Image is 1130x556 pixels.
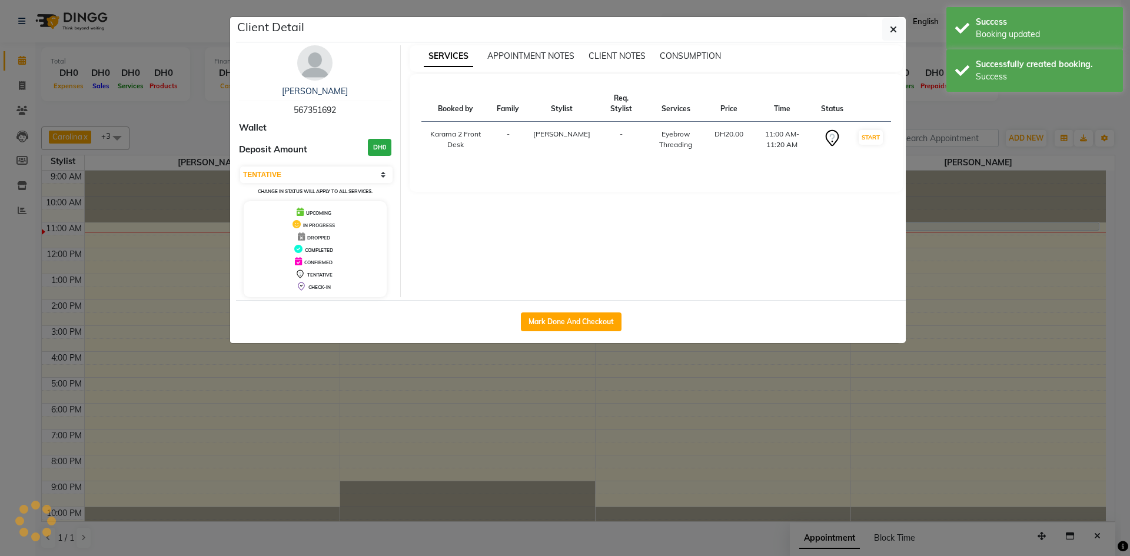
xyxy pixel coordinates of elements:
[814,86,850,122] th: Status
[239,143,307,157] span: Deposit Amount
[237,18,304,36] h5: Client Detail
[976,58,1114,71] div: Successfully created booking.
[487,51,574,61] span: APPOINTMENT NOTES
[490,86,526,122] th: Family
[750,86,814,122] th: Time
[421,122,490,158] td: Karama 2 Front Desk
[297,45,333,81] img: avatar
[533,129,590,138] span: [PERSON_NAME]
[652,129,700,150] div: Eyebrow Threading
[368,139,391,156] h3: DH0
[644,86,707,122] th: Services
[258,188,373,194] small: Change in status will apply to all services.
[306,210,331,216] span: UPCOMING
[707,86,750,122] th: Price
[976,28,1114,41] div: Booking updated
[859,130,883,145] button: START
[308,284,331,290] span: CHECK-IN
[239,121,267,135] span: Wallet
[490,122,526,158] td: -
[976,16,1114,28] div: Success
[589,51,646,61] span: CLIENT NOTES
[976,71,1114,83] div: Success
[282,86,348,96] a: [PERSON_NAME]
[303,222,335,228] span: IN PROGRESS
[714,129,743,139] div: DH20.00
[526,86,597,122] th: Stylist
[521,312,621,331] button: Mark Done And Checkout
[421,86,490,122] th: Booked by
[294,105,336,115] span: 567351692
[660,51,721,61] span: CONSUMPTION
[597,122,644,158] td: -
[750,122,814,158] td: 11:00 AM-11:20 AM
[307,235,330,241] span: DROPPED
[307,272,333,278] span: TENTATIVE
[424,46,473,67] span: SERVICES
[304,259,333,265] span: CONFIRMED
[305,247,333,253] span: COMPLETED
[597,86,644,122] th: Req. Stylist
